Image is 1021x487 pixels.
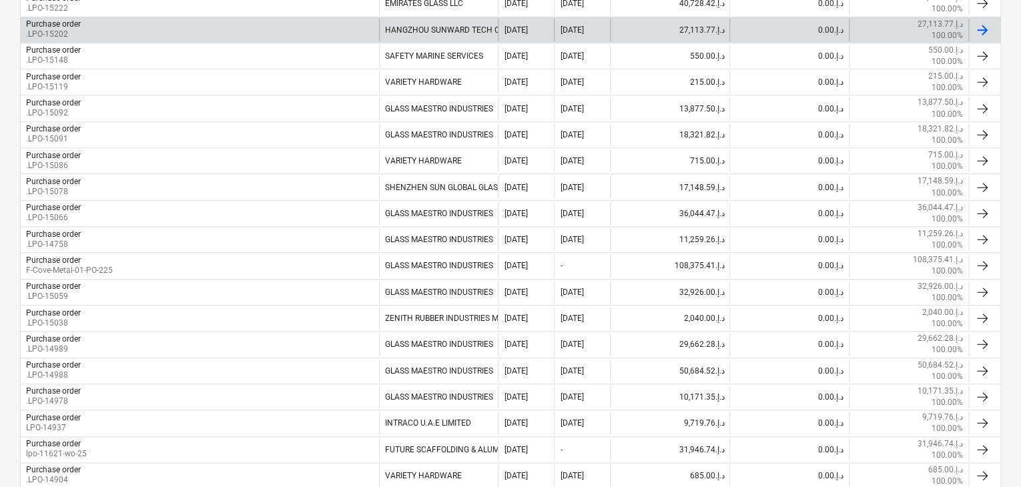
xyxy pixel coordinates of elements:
[729,175,849,198] div: 0.00د.إ.‏
[729,228,849,251] div: 0.00د.إ.‏
[932,476,963,487] p: 100.00%
[379,412,498,434] div: INTRACO U.A.E LIMITED
[610,386,729,408] div: 10,171.35د.إ.‏
[932,318,963,330] p: 100.00%
[26,282,81,291] div: Purchase order
[26,45,81,55] div: Purchase order
[379,45,498,67] div: SAFETY MARINE SERVICES
[918,19,963,30] p: 27,113.77د.إ.‏
[560,51,583,61] div: [DATE]
[26,177,81,186] div: Purchase order
[610,360,729,382] div: 50,684.52د.إ.‏
[26,308,81,318] div: Purchase order
[379,202,498,225] div: GLASS MAESTRO INDUSTRIES
[26,3,81,14] p: .LPO-15222
[504,314,527,323] div: [DATE]
[610,202,729,225] div: 36,044.47د.إ.‏
[610,333,729,356] div: 29,662.28د.إ.‏
[729,307,849,330] div: 0.00د.إ.‏
[26,334,81,344] div: Purchase order
[932,109,963,120] p: 100.00%
[729,202,849,225] div: 0.00د.إ.‏
[560,261,562,270] div: -
[913,254,963,266] p: 108,375.41د.إ.‏
[26,133,81,145] p: .LPO-15091
[932,266,963,277] p: 100.00%
[729,97,849,119] div: 0.00د.إ.‏
[26,256,81,265] div: Purchase order
[932,187,963,199] p: 100.00%
[610,228,729,251] div: 11,259.26د.إ.‏
[379,254,498,277] div: GLASS MAESTRO INDUSTRIES
[932,423,963,434] p: 100.00%
[26,186,81,197] p: .LPO-15078
[504,340,527,349] div: [DATE]
[729,386,849,408] div: 0.00د.إ.‏
[26,422,81,434] p: LPO-14937
[26,265,113,276] p: F-Cove-Metal-01-PO-225
[26,72,81,81] div: Purchase order
[932,450,963,461] p: 100.00%
[504,261,527,270] div: [DATE]
[560,471,583,480] div: [DATE]
[379,71,498,93] div: VARIETY HARDWARE
[26,360,81,370] div: Purchase order
[932,135,963,146] p: 100.00%
[922,307,963,318] p: 2,040.00د.إ.‏
[26,203,81,212] div: Purchase order
[918,228,963,239] p: 11,259.26د.إ.‏
[922,412,963,423] p: 9,719.76د.إ.‏
[918,281,963,292] p: 32,926.00د.إ.‏
[504,366,527,376] div: [DATE]
[504,51,527,61] div: [DATE]
[504,471,527,480] div: [DATE]
[26,439,81,448] div: Purchase order
[379,464,498,487] div: VARIETY HARDWARE
[26,413,81,422] div: Purchase order
[918,333,963,344] p: 29,662.28د.إ.‏
[610,149,729,172] div: 715.00د.إ.‏
[560,77,583,87] div: [DATE]
[26,124,81,133] div: Purchase order
[729,412,849,434] div: 0.00د.إ.‏
[560,418,583,428] div: [DATE]
[729,123,849,146] div: 0.00د.إ.‏
[26,229,81,239] div: Purchase order
[26,448,87,460] p: lpo-11621-wo-25
[932,292,963,304] p: 100.00%
[918,386,963,397] p: 10,171.35د.إ.‏
[610,123,729,146] div: 18,321.82د.إ.‏
[932,30,963,41] p: 100.00%
[932,3,963,15] p: 100.00%
[379,360,498,382] div: GLASS MAESTRO INDUSTRIES
[610,438,729,461] div: 31,946.74د.إ.‏
[729,281,849,304] div: 0.00د.إ.‏
[504,392,527,402] div: [DATE]
[954,423,1021,487] div: Chat Widget
[932,371,963,382] p: 100.00%
[729,360,849,382] div: 0.00د.إ.‏
[26,370,81,381] p: .LPO-14988
[379,333,498,356] div: GLASS MAESTRO INDUSTRIES
[932,56,963,67] p: 100.00%
[560,288,583,297] div: [DATE]
[932,344,963,356] p: 100.00%
[379,307,498,330] div: ZENITH RUBBER INDUSTRIES MIDDLE EAST LLC
[560,445,562,454] div: -
[918,97,963,108] p: 13,877.50د.إ.‏
[610,307,729,330] div: 2,040.00د.إ.‏
[928,464,963,476] p: 685.00د.إ.‏
[379,149,498,172] div: VARIETY HARDWARE
[26,160,81,171] p: .LPO-15086
[932,161,963,172] p: 100.00%
[560,104,583,113] div: [DATE]
[560,392,583,402] div: [DATE]
[918,438,963,450] p: 31,946.74د.إ.‏
[610,281,729,304] div: 32,926.00د.إ.‏
[932,82,963,93] p: 100.00%
[26,29,81,40] p: .LPO-15202
[560,366,583,376] div: [DATE]
[918,360,963,371] p: 50,684.52د.إ.‏
[504,130,527,139] div: [DATE]
[504,418,527,428] div: [DATE]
